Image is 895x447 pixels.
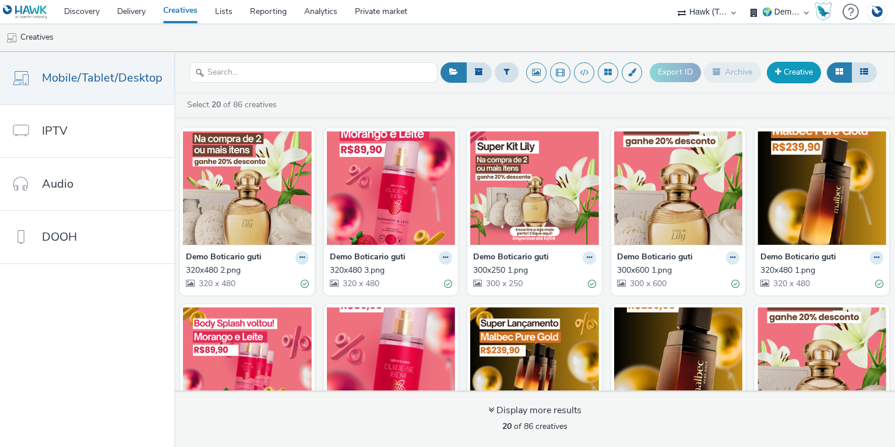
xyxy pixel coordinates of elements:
img: 320x480 3.png visual [327,131,456,245]
span: IPTV [42,122,68,139]
img: Hawk Academy [815,2,832,21]
a: 300x250 1.png [473,265,596,276]
div: 320x480 1.png [760,265,879,276]
div: 320x480 3.png [330,265,448,276]
div: Display more results [488,404,582,417]
span: 320 x 480 [341,278,379,289]
div: Valid [588,277,596,290]
button: Archive [704,62,761,82]
div: 300x600 1.png [617,265,735,276]
input: Search... [189,62,438,83]
img: 300x250 3.png visual [470,307,599,421]
img: Account DE [868,2,886,22]
img: 320x480 1.png visual [757,131,886,245]
span: 300 x 600 [629,278,667,289]
span: 320 x 480 [198,278,235,289]
img: 320x480 2.png visual [183,131,312,245]
img: 300x600 2.png visual [327,307,456,421]
img: 300x600 1.png visual [614,131,743,245]
a: 320x480 2.png [186,265,309,276]
span: 320 x 480 [772,278,810,289]
a: 300x600 1.png [617,265,740,276]
a: 320x480 1.png [760,265,883,276]
img: mobile [6,32,17,44]
div: Valid [301,277,309,290]
button: Table [851,62,877,82]
div: Valid [875,277,883,290]
strong: Demo Boticario guti [473,251,549,265]
div: 300x250 1.png [473,265,591,276]
span: of 86 creatives [502,421,568,432]
div: Valid [444,277,452,290]
span: DOOH [42,228,77,245]
div: 320x480 2.png [186,265,304,276]
img: 300x600 1.png visual [757,307,886,421]
span: Mobile/Tablet/Desktop [42,69,163,86]
button: Grid [827,62,852,82]
span: Audio [42,175,73,192]
a: Hawk Academy [815,2,837,21]
div: Valid [731,277,739,290]
img: 300x250 1.png visual [470,131,599,245]
a: 320x480 3.png [330,265,453,276]
strong: Demo Boticario guti [330,251,406,265]
strong: 20 [502,421,512,432]
a: Select of 86 creatives [186,99,281,110]
strong: Demo Boticario guti [617,251,693,265]
img: undefined Logo [3,5,48,19]
img: 300x600 3.png visual [614,307,743,421]
strong: Demo Boticario guti [760,251,836,265]
strong: 20 [212,99,221,110]
img: 300x250 2.png visual [183,307,312,421]
button: Export ID [650,63,701,82]
strong: Demo Boticario guti [186,251,262,265]
span: 300 x 250 [485,278,523,289]
a: Creative [767,62,821,83]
